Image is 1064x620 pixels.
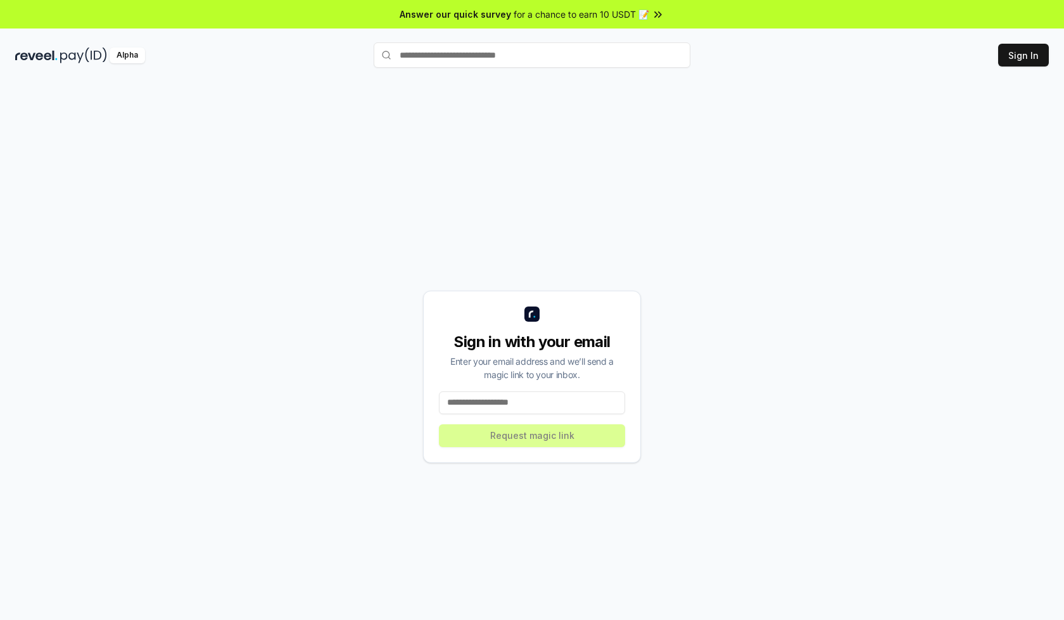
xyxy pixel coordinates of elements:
[15,47,58,63] img: reveel_dark
[110,47,145,63] div: Alpha
[514,8,649,21] span: for a chance to earn 10 USDT 📝
[439,355,625,381] div: Enter your email address and we’ll send a magic link to your inbox.
[60,47,107,63] img: pay_id
[998,44,1049,66] button: Sign In
[524,307,540,322] img: logo_small
[400,8,511,21] span: Answer our quick survey
[439,332,625,352] div: Sign in with your email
